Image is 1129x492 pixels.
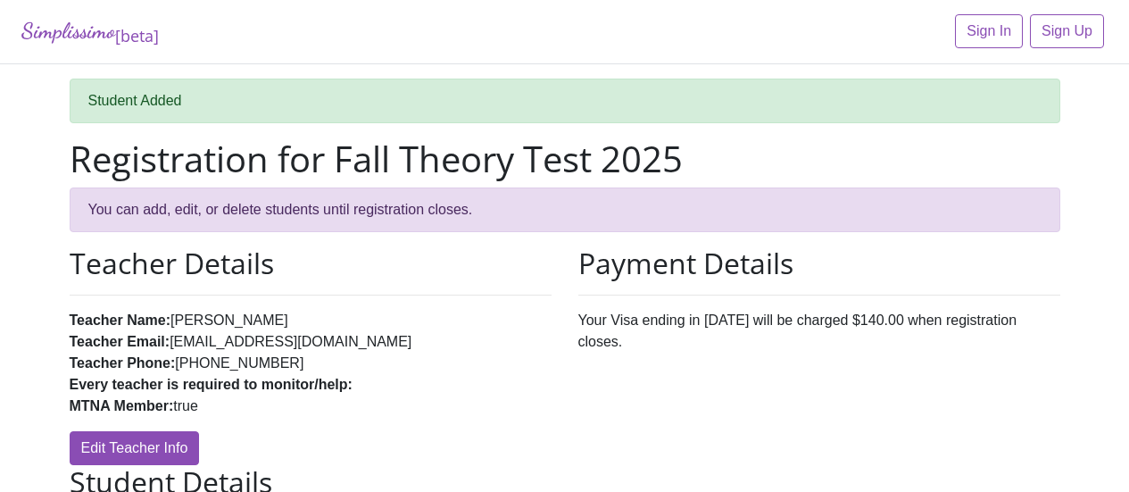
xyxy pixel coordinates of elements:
[70,310,552,331] li: [PERSON_NAME]
[70,313,171,328] strong: Teacher Name:
[955,14,1023,48] a: Sign In
[70,246,552,280] h2: Teacher Details
[70,353,552,374] li: [PHONE_NUMBER]
[1030,14,1104,48] a: Sign Up
[70,396,552,417] li: true
[70,331,552,353] li: [EMAIL_ADDRESS][DOMAIN_NAME]
[578,246,1060,280] h2: Payment Details
[115,25,159,46] sub: [beta]
[70,431,200,465] a: Edit Teacher Info
[70,138,1060,180] h1: Registration for Fall Theory Test 2025
[70,377,353,392] strong: Every teacher is required to monitor/help:
[70,355,176,371] strong: Teacher Phone:
[70,188,1060,232] div: You can add, edit, or delete students until registration closes.
[70,398,174,413] strong: MTNA Member:
[21,14,159,49] a: Simplissimo[beta]
[565,246,1074,465] div: Your Visa ending in [DATE] will be charged $140.00 when registration closes.
[70,334,170,349] strong: Teacher Email:
[70,79,1060,123] div: Student Added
